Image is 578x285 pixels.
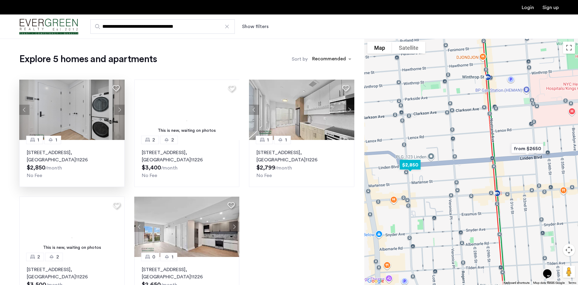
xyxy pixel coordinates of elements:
[275,166,292,170] sub: /month
[256,149,347,163] p: [STREET_ADDRESS] 11226
[114,105,125,115] button: Next apartment
[366,277,386,285] img: Google
[142,149,232,163] p: [STREET_ADDRESS] 11226
[392,42,425,54] button: Show satellite imagery
[249,105,259,115] button: Previous apartment
[19,197,125,257] a: This is new, waiting on photos
[19,105,30,115] button: Previous apartment
[249,140,354,187] a: 11[STREET_ADDRESS], [GEOGRAPHIC_DATA]11226No Fee
[22,245,122,251] div: This is new, waiting on photos
[563,42,575,54] button: Toggle fullscreen view
[27,165,45,171] span: $2,850
[142,165,161,171] span: $3,400
[56,253,59,261] span: 2
[311,55,346,64] div: Recommended
[134,222,144,232] button: Previous apartment
[541,261,560,279] iframe: chat widget
[27,173,42,178] span: No Fee
[256,173,272,178] span: No Fee
[142,173,157,178] span: No Fee
[366,277,386,285] a: Open this area in Google Maps (opens a new window)
[533,281,565,284] span: Map data ©2025 Google
[171,136,174,144] span: 2
[152,253,155,261] span: 0
[134,80,240,140] a: This is new, waiting on photos
[27,149,117,163] p: [STREET_ADDRESS] 11226
[256,165,275,171] span: $2,799
[27,266,117,280] p: [STREET_ADDRESS] 11226
[152,136,155,144] span: 2
[19,140,125,187] a: 11[STREET_ADDRESS], [GEOGRAPHIC_DATA]11226No Fee
[37,136,39,144] span: 1
[249,80,354,140] img: 218_638477619174385115.jpeg
[267,136,269,144] span: 1
[542,5,559,10] a: Registration
[19,15,78,38] a: Cazamio Logo
[568,281,576,285] a: Terms (opens in new tab)
[504,281,530,285] button: Keyboard shortcuts
[137,128,237,134] div: This is new, waiting on photos
[19,80,125,140] img: 218_638434427580502387.jpeg
[134,197,240,257] img: 1999_638539805060545666.jpeg
[55,136,57,144] span: 1
[37,253,40,261] span: 2
[134,140,240,187] a: 22[STREET_ADDRESS], [GEOGRAPHIC_DATA]11226No Fee
[242,23,269,30] button: Show or hide filters
[19,53,157,65] h1: Explore 5 homes and apartments
[506,139,548,158] div: from $2650
[229,222,239,232] button: Next apartment
[172,253,173,261] span: 1
[285,136,287,144] span: 1
[395,156,425,174] div: $2,850
[367,42,392,54] button: Show street map
[161,166,178,170] sub: /month
[309,54,354,65] ng-select: sort-apartment
[90,19,235,34] input: Apartment Search
[142,266,232,280] p: [STREET_ADDRESS] 11226
[45,166,62,170] sub: /month
[19,197,125,257] img: 1.gif
[134,80,240,140] img: 1.gif
[292,55,308,63] label: Sort by
[563,266,575,278] button: Drag Pegman onto the map to open Street View
[522,5,534,10] a: Login
[563,244,575,256] button: Map camera controls
[344,105,354,115] button: Next apartment
[19,15,78,38] img: logo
